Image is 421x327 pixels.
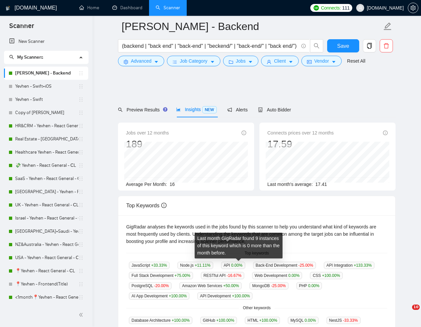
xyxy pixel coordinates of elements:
[342,4,350,12] span: 111
[239,305,275,311] span: Other keywords
[232,294,250,298] span: +100.00 %
[79,312,85,318] span: double-left
[4,106,88,119] li: Copy of Yevhen - Swift
[15,198,78,212] a: UK - Yevhen - React General - СL
[314,57,329,65] span: Vendor
[126,196,387,215] div: Top Keywords
[78,97,84,102] span: holder
[129,262,170,269] span: JavaScript
[201,272,244,279] span: RESTful API
[202,106,217,113] span: NEW
[326,317,361,324] span: NestJS
[162,106,168,112] div: Tooltip anchor
[122,18,382,35] input: Scanner name...
[129,292,189,300] span: AI App Development
[78,176,84,181] span: holder
[170,182,175,187] span: 16
[4,119,88,133] li: HR&CRM - Yevhen - React General - СL
[15,185,78,198] a: [GEOGRAPHIC_DATA] - Yevhen - React General - СL
[267,59,271,64] span: user
[4,80,88,93] li: Yevhen - Swift+iOS
[129,282,172,289] span: PostgreSQL
[288,273,299,278] span: 0.00 %
[380,43,393,49] span: delete
[200,317,237,324] span: GitHub
[337,42,349,50] span: Save
[231,263,243,268] span: 0.00 %
[78,150,84,155] span: holder
[223,56,259,66] button: folderJobscaret-down
[180,57,207,65] span: Job Category
[15,278,78,291] a: 📍Yevhen - Frontend(Title)
[15,212,78,225] a: Israel - Yevhen - React General - СL
[4,21,39,35] span: Scanner
[408,5,418,11] span: setting
[15,119,78,133] a: HR&CRM - Yevhen - React General - СL
[322,273,340,278] span: +100.00 %
[15,172,78,185] a: SaaS - Yevhen - React General - СL
[78,216,84,221] span: holder
[324,262,374,269] span: API Integration
[78,295,84,300] span: holder
[4,264,88,278] li: 📍Yevhen - React General - СL
[314,5,319,11] img: upwork-logo.png
[15,67,78,80] a: [PERSON_NAME] - Backend
[126,223,387,245] div: GigRadar analyses the keywords used in the jobs found by this scanner to help you understand what...
[347,57,365,65] a: Reset All
[258,107,263,112] span: robot
[310,39,323,52] button: search
[126,129,169,136] span: Jobs over 12 months
[195,263,210,268] span: +11.11 %
[126,182,167,187] span: Average Per Month:
[15,225,78,238] a: [GEOGRAPHIC_DATA]+Saudi - Yevhen - React General - СL
[78,229,84,234] span: holder
[15,93,78,106] a: Yevhen - Swift
[305,318,316,323] span: 0.00 %
[118,107,166,112] span: Preview Results
[15,264,78,278] a: 📍Yevhen - React General - СL
[4,212,88,225] li: Israel - Yevhen - React General - СL
[4,35,88,48] li: New Scanner
[412,305,420,310] span: 10
[210,59,215,64] span: caret-down
[343,318,358,323] span: -33.33 %
[15,251,78,264] a: USA - Yevhen - React General - СL
[154,59,159,64] span: caret-down
[315,182,327,187] span: 17.41
[15,238,78,251] a: NZ&Australia - Yevhen - React General - СL
[267,138,334,150] div: 17.59
[216,318,234,323] span: +100.00 %
[4,251,88,264] li: USA - Yevhen - React General - СL
[129,272,193,279] span: Full Stack Development
[131,57,151,65] span: Advanced
[380,39,393,52] button: delete
[253,262,316,269] span: Back-End Development
[4,93,88,106] li: Yevhen - Swift
[15,80,78,93] a: Yevhen - Swift+iOS
[156,5,180,11] a: searchScanner
[4,67,88,80] li: Ihor - Backend
[78,242,84,247] span: holder
[4,238,88,251] li: NZ&Australia - Yevhen - React General - СL
[296,282,322,289] span: PHP
[79,5,99,11] a: homeHome
[6,3,10,14] img: logo
[301,44,306,48] span: info-circle
[248,59,253,64] span: caret-down
[363,39,376,52] button: copy
[274,57,286,65] span: Client
[227,107,248,112] span: Alerts
[4,133,88,146] li: Real Estate - Yevhen - React General - СL
[221,262,245,269] span: API
[154,283,169,288] span: -20.00 %
[227,273,242,278] span: -16.67 %
[358,6,363,10] span: user
[9,54,43,60] span: My Scanners
[267,182,313,187] span: Last month's average:
[408,5,418,11] a: setting
[118,56,164,66] button: settingAdvancedcaret-down
[15,106,78,119] a: Copy of [PERSON_NAME]
[17,54,43,60] span: My Scanners
[197,292,252,300] span: API Development
[176,107,216,112] span: Insights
